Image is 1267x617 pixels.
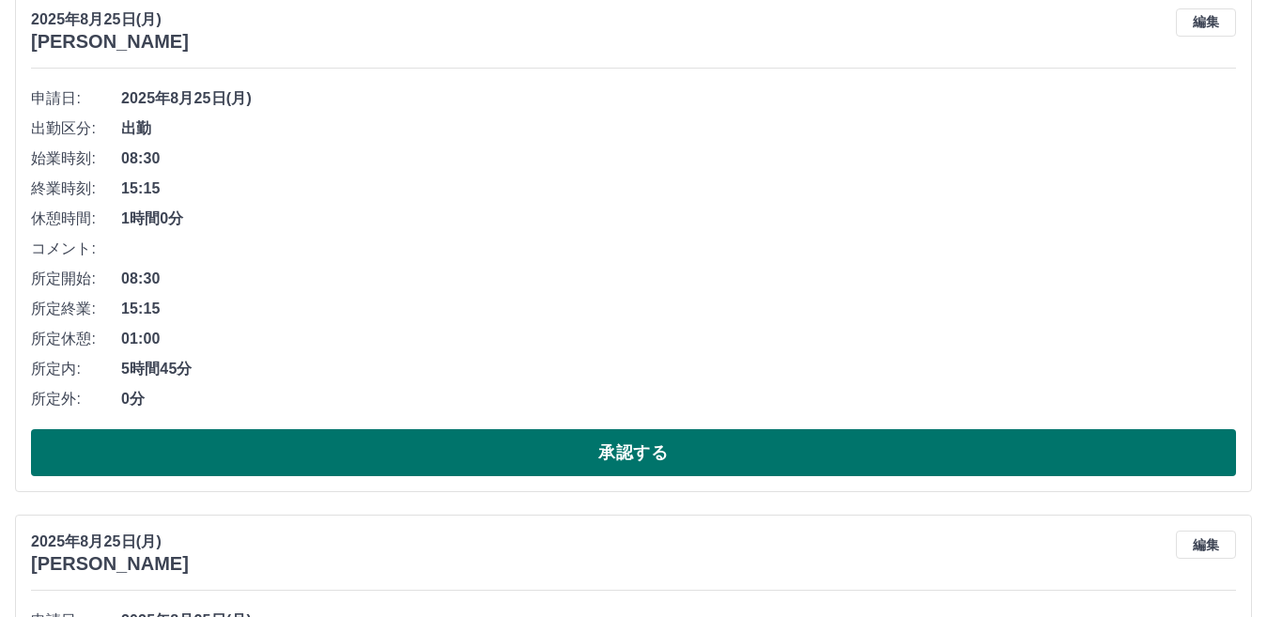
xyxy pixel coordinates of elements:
[31,208,121,230] span: 休憩時間:
[121,177,1236,200] span: 15:15
[31,531,189,553] p: 2025年8月25日(月)
[121,268,1236,290] span: 08:30
[31,31,189,53] h3: [PERSON_NAME]
[121,208,1236,230] span: 1時間0分
[121,117,1236,140] span: 出勤
[1176,8,1236,37] button: 編集
[121,358,1236,380] span: 5時間45分
[31,388,121,410] span: 所定外:
[121,298,1236,320] span: 15:15
[31,268,121,290] span: 所定開始:
[31,328,121,350] span: 所定休憩:
[121,147,1236,170] span: 08:30
[31,147,121,170] span: 始業時刻:
[1176,531,1236,559] button: 編集
[121,328,1236,350] span: 01:00
[31,238,121,260] span: コメント:
[31,298,121,320] span: 所定終業:
[31,429,1236,476] button: 承認する
[31,177,121,200] span: 終業時刻:
[121,388,1236,410] span: 0分
[31,117,121,140] span: 出勤区分:
[31,553,189,575] h3: [PERSON_NAME]
[31,87,121,110] span: 申請日:
[31,8,189,31] p: 2025年8月25日(月)
[121,87,1236,110] span: 2025年8月25日(月)
[31,358,121,380] span: 所定内:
